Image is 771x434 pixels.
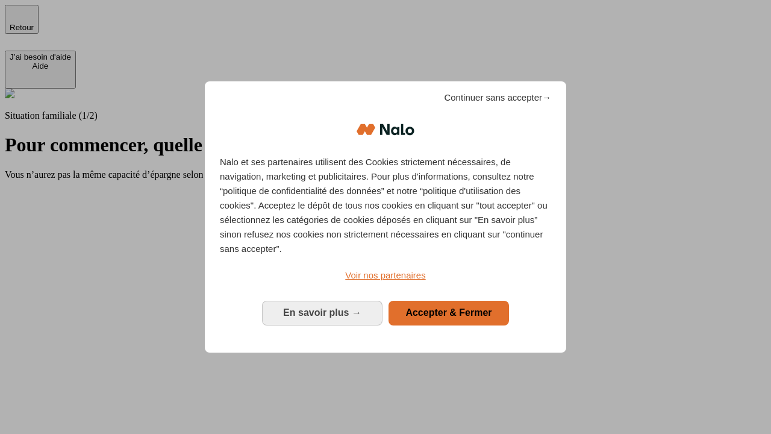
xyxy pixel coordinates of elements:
div: Bienvenue chez Nalo Gestion du consentement [205,81,566,352]
button: En savoir plus: Configurer vos consentements [262,301,382,325]
img: Logo [357,112,414,148]
span: En savoir plus → [283,307,361,318]
span: Accepter & Fermer [405,307,492,318]
p: Nalo et ses partenaires utilisent des Cookies strictement nécessaires, de navigation, marketing e... [220,155,551,256]
span: Voir nos partenaires [345,270,425,280]
button: Accepter & Fermer: Accepter notre traitement des données et fermer [389,301,509,325]
span: Continuer sans accepter→ [444,90,551,105]
a: Voir nos partenaires [220,268,551,283]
